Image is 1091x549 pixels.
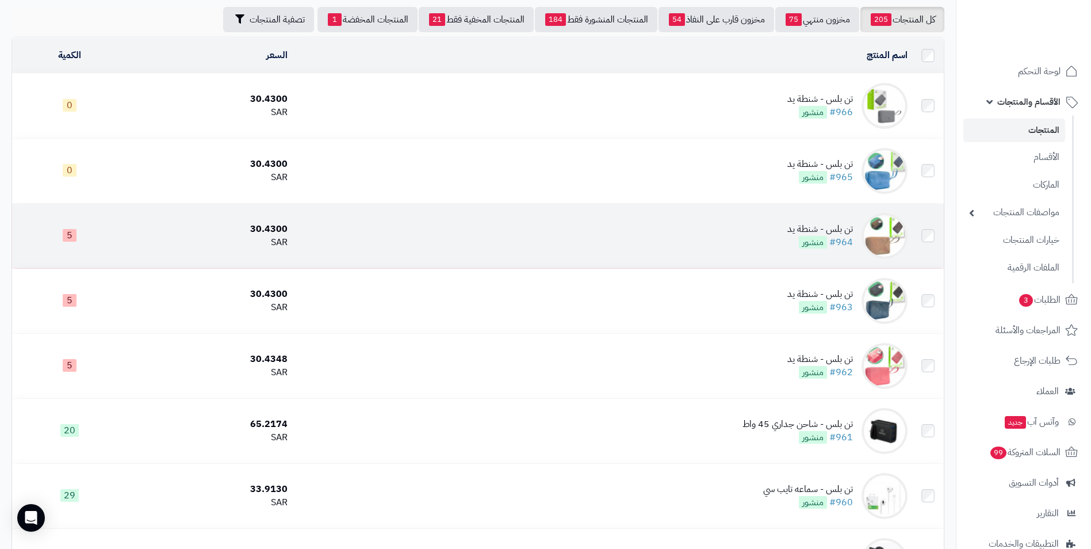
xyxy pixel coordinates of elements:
div: 30.4300 [131,93,288,106]
span: 205 [871,13,891,26]
a: لوحة التحكم [963,58,1084,85]
a: خيارات المنتجات [963,228,1065,253]
a: الماركات [963,173,1065,197]
div: SAR [131,431,288,444]
a: مواصفات المنتجات [963,200,1065,225]
a: المنتجات المخفضة1 [317,7,418,32]
div: تن بلس - شنطة يد [787,93,853,106]
div: SAR [131,171,288,184]
div: Open Intercom Messenger [17,504,45,532]
a: المنتجات [963,119,1065,142]
span: 5 [63,294,76,307]
div: تن بلس - شنطة يد [787,288,853,301]
img: تن بلس - شنطة يد [862,278,908,324]
a: وآتس آبجديد [963,408,1084,436]
span: الأقسام والمنتجات [997,94,1061,110]
span: منشور [799,171,827,184]
a: المراجعات والأسئلة [963,317,1084,344]
a: الطلبات3 [963,286,1084,314]
div: SAR [131,301,288,314]
span: 5 [63,229,76,242]
a: المنتجات المخفية فقط21 [419,7,534,32]
span: 0 [63,99,76,112]
a: #963 [829,300,853,314]
span: 1 [328,13,342,26]
a: #960 [829,495,853,509]
a: العملاء [963,378,1084,405]
span: 75 [786,13,802,26]
div: 30.4300 [131,288,288,301]
span: 184 [545,13,566,26]
a: #965 [829,170,853,184]
a: #964 [829,235,853,249]
div: تن بلس - سماعه تايب سي [763,483,853,496]
div: 30.4300 [131,158,288,171]
img: تن بلس - سماعه تايب سي [862,473,908,519]
span: 5 [63,359,76,372]
img: logo-2.png [1013,24,1080,48]
a: اسم المنتج [867,48,908,62]
div: 30.4348 [131,353,288,366]
span: منشور [799,496,827,509]
a: أدوات التسويق [963,469,1084,497]
span: منشور [799,236,827,249]
a: #966 [829,105,853,119]
span: منشور [799,106,827,119]
span: منشور [799,366,827,379]
img: تن بلس - شنطة يد [862,343,908,389]
a: #962 [829,365,853,379]
div: تن بلس - شاحن جداري 45 واط [742,418,853,431]
span: أدوات التسويق [1009,475,1059,491]
div: SAR [131,366,288,379]
span: 0 [63,164,76,177]
span: الطلبات [1018,292,1061,308]
div: 33.9130 [131,483,288,496]
img: تن بلس - شنطة يد [862,83,908,129]
span: 29 [60,489,79,502]
div: 30.4300 [131,223,288,236]
span: وآتس آب [1004,414,1059,430]
div: SAR [131,236,288,249]
span: لوحة التحكم [1018,63,1061,79]
span: 3 [1019,293,1033,307]
img: تن بلس - شنطة يد [862,148,908,194]
a: #961 [829,430,853,444]
div: 65.2174 [131,418,288,431]
a: الأقسام [963,145,1065,170]
span: المراجعات والأسئلة [996,322,1061,338]
a: مخزون منتهي75 [775,7,859,32]
span: 20 [60,424,79,437]
a: كل المنتجات205 [860,7,944,32]
a: مخزون قارب على النفاذ54 [659,7,774,32]
a: السلات المتروكة99 [963,439,1084,466]
a: التقارير [963,500,1084,527]
span: جديد [1005,416,1026,429]
span: طلبات الإرجاع [1014,353,1061,369]
span: منشور [799,301,827,314]
div: تن بلس - شنطة يد [787,353,853,366]
span: السلات المتروكة [989,444,1061,460]
button: تصفية المنتجات [223,7,314,32]
div: SAR [131,496,288,509]
span: التقارير [1037,505,1059,521]
span: منشور [799,431,827,444]
div: SAR [131,106,288,119]
div: تن بلس - شنطة يد [787,158,853,171]
a: الكمية [58,48,81,62]
img: تن بلس - شاحن جداري 45 واط [862,408,908,454]
span: 21 [429,13,445,26]
div: تن بلس - شنطة يد [787,223,853,236]
a: الملفات الرقمية [963,256,1065,280]
span: 54 [669,13,685,26]
img: تن بلس - شنطة يد [862,213,908,259]
span: العملاء [1036,383,1059,399]
a: السعر [266,48,288,62]
span: تصفية المنتجات [250,13,305,26]
span: 99 [990,446,1006,459]
a: طلبات الإرجاع [963,347,1084,375]
a: المنتجات المنشورة فقط184 [535,7,657,32]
